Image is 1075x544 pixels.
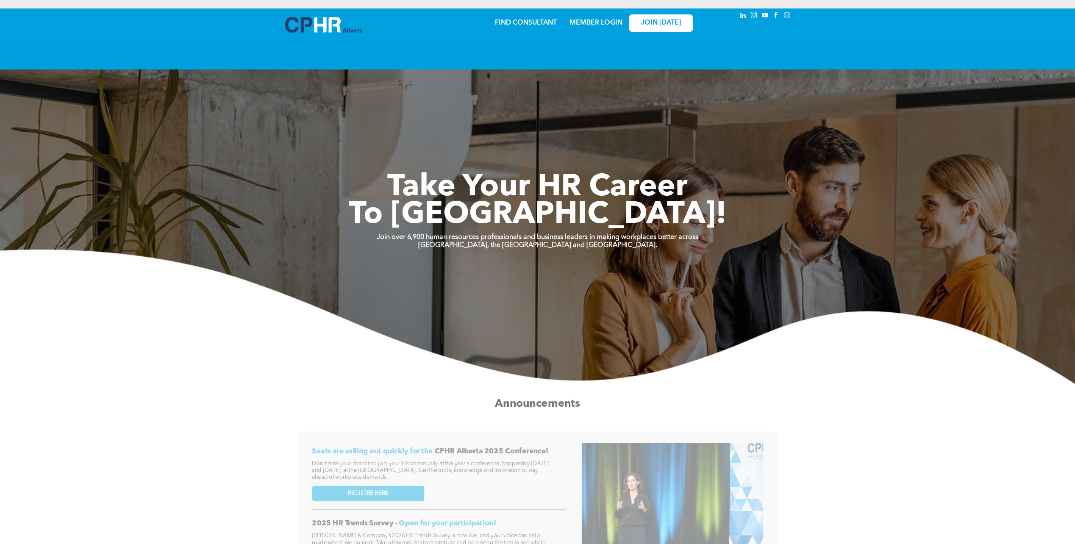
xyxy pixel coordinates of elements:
span: Open for your participation! [399,520,496,527]
span: Don't miss your chance to join your HR community at this year's conference, happening [DATE] and ... [312,461,549,480]
a: MEMBER LOGIN [569,19,622,26]
a: facebook [772,11,781,22]
span: 2025 HR Trends Survey - [312,520,397,527]
strong: Join over 6,900 human resources professionals and business leaders in making workplaces better ac... [377,234,698,241]
a: linkedin [739,11,748,22]
a: REGISTER HERE [312,486,424,501]
span: CPHR Alberta 2025 Conference! [435,447,548,455]
span: JOIN [DATE] [641,19,681,27]
a: youtube [761,11,770,22]
span: Seats are selling out quickly for the [312,447,433,455]
a: JOIN [DATE] [629,14,693,32]
a: instagram [750,11,759,22]
span: REGISTER HERE [348,490,388,497]
a: FIND CONSULTANT [495,19,557,26]
span: To [GEOGRAPHIC_DATA]! [349,200,727,230]
img: A blue and white logo for cp alberta [285,17,362,33]
a: Social network [783,11,792,22]
strong: [GEOGRAPHIC_DATA], the [GEOGRAPHIC_DATA] and [GEOGRAPHIC_DATA]. [418,242,657,249]
span: Take Your HR Career [387,172,688,203]
span: Announcements [495,398,580,409]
